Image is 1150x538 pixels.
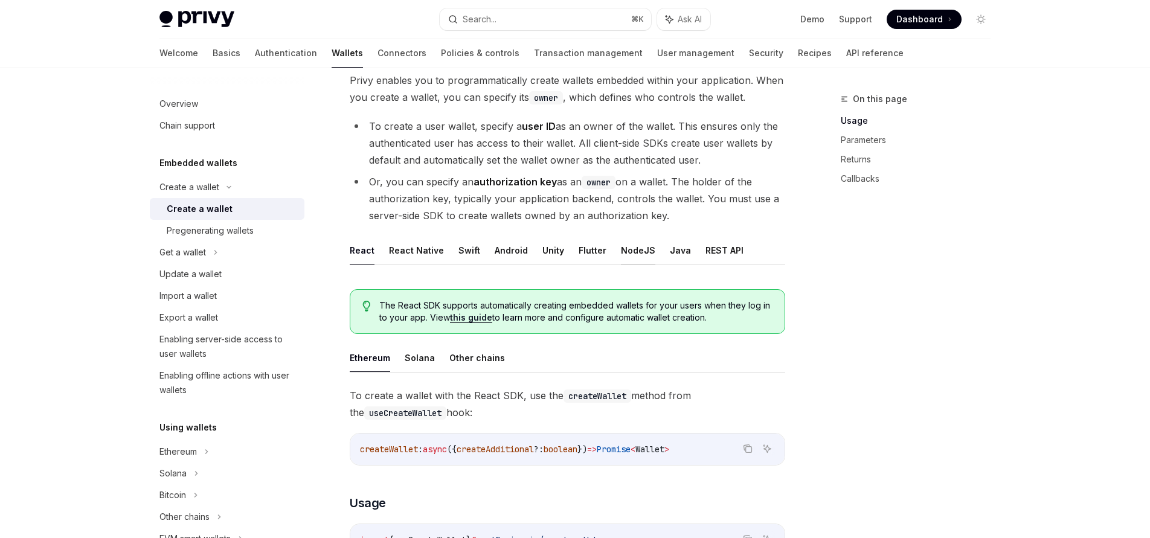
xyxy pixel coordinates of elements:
[167,202,233,216] div: Create a wallet
[678,13,702,25] span: Ask AI
[544,444,577,455] span: boolean
[657,39,734,68] a: User management
[150,115,304,136] a: Chain support
[887,10,962,29] a: Dashboard
[759,441,775,456] button: Ask AI
[631,14,644,24] span: ⌘ K
[450,312,492,323] a: this guide
[839,13,872,25] a: Support
[841,111,1000,130] a: Usage
[631,444,635,455] span: <
[749,39,783,68] a: Security
[150,365,304,401] a: Enabling offline actions with user wallets
[457,444,534,455] span: createAdditional
[664,444,669,455] span: >
[657,8,710,30] button: Ask AI
[159,267,222,281] div: Update a wallet
[582,176,615,189] code: owner
[150,220,304,242] a: Pregenerating wallets
[159,368,297,397] div: Enabling offline actions with user wallets
[159,289,217,303] div: Import a wallet
[159,97,198,111] div: Overview
[159,39,198,68] a: Welcome
[534,39,643,68] a: Transaction management
[150,285,304,307] a: Import a wallet
[474,176,557,188] strong: authorization key
[798,39,832,68] a: Recipes
[150,328,304,365] a: Enabling server-side access to user wallets
[350,344,390,372] button: Ethereum
[534,444,544,455] span: ?:
[705,236,744,264] button: REST API
[255,39,317,68] a: Authentication
[841,169,1000,188] a: Callbacks
[213,39,240,68] a: Basics
[577,444,587,455] span: })
[846,39,904,68] a: API reference
[159,118,215,133] div: Chain support
[740,441,756,456] button: Copy the contents from the code block
[350,495,386,511] span: Usage
[542,236,564,264] button: Unity
[441,39,519,68] a: Policies & controls
[800,13,824,25] a: Demo
[449,344,505,372] button: Other chains
[150,198,304,220] a: Create a wallet
[159,444,197,459] div: Ethereum
[350,387,785,421] span: To create a wallet with the React SDK, use the method from the hook:
[495,236,528,264] button: Android
[389,236,444,264] button: React Native
[350,236,374,264] button: React
[418,444,423,455] span: :
[587,444,597,455] span: =>
[458,236,480,264] button: Swift
[159,488,186,502] div: Bitcoin
[841,150,1000,169] a: Returns
[159,310,218,325] div: Export a wallet
[150,307,304,328] a: Export a wallet
[362,301,371,312] svg: Tip
[635,444,664,455] span: Wallet
[364,406,446,420] code: useCreateWallet
[423,444,447,455] span: async
[159,510,210,524] div: Other chains
[150,263,304,285] a: Update a wallet
[150,93,304,115] a: Overview
[621,236,655,264] button: NodeJS
[159,420,217,435] h5: Using wallets
[841,130,1000,150] a: Parameters
[350,118,785,168] li: To create a user wallet, specify a as an owner of the wallet. This ensures only the authenticated...
[440,8,651,30] button: Search...⌘K
[377,39,426,68] a: Connectors
[597,444,631,455] span: Promise
[167,223,254,238] div: Pregenerating wallets
[447,444,457,455] span: ({
[522,120,556,132] strong: user ID
[853,92,907,106] span: On this page
[159,11,234,28] img: light logo
[360,444,418,455] span: createWallet
[670,236,691,264] button: Java
[159,156,237,170] h5: Embedded wallets
[332,39,363,68] a: Wallets
[350,173,785,224] li: Or, you can specify an as an on a wallet. The holder of the authorization key, typically your app...
[564,389,631,403] code: createWallet
[159,245,206,260] div: Get a wallet
[529,91,563,104] code: owner
[350,72,785,106] span: Privy enables you to programmatically create wallets embedded within your application. When you c...
[579,236,606,264] button: Flutter
[159,466,187,481] div: Solana
[896,13,943,25] span: Dashboard
[405,344,435,372] button: Solana
[971,10,991,29] button: Toggle dark mode
[463,12,496,27] div: Search...
[159,332,297,361] div: Enabling server-side access to user wallets
[379,299,773,324] span: The React SDK supports automatically creating embedded wallets for your users when they log in to...
[159,180,219,194] div: Create a wallet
